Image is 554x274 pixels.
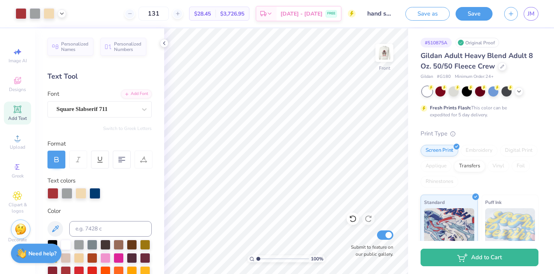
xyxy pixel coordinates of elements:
[28,250,56,257] strong: Need help?
[512,160,530,172] div: Foil
[424,198,445,206] span: Standard
[456,38,499,47] div: Original Proof
[194,10,211,18] span: $28.45
[528,9,535,18] span: JM
[377,45,392,61] img: Front
[281,10,323,18] span: [DATE] - [DATE]
[421,176,458,188] div: Rhinestones
[347,244,393,258] label: Submit to feature on our public gallery.
[461,145,498,156] div: Embroidery
[430,104,526,118] div: This color can be expedited for 5 day delivery.
[430,105,471,111] strong: Fresh Prints Flash:
[379,65,390,72] div: Front
[220,10,244,18] span: $3,726.95
[524,7,538,21] a: JM
[47,207,152,216] div: Color
[114,41,142,52] span: Personalized Numbers
[421,38,452,47] div: # 510875A
[9,86,26,93] span: Designs
[8,237,27,243] span: Decorate
[361,6,400,21] input: Untitled Design
[10,144,25,150] span: Upload
[421,51,533,71] span: Gildan Adult Heavy Blend Adult 8 Oz. 50/50 Fleece Crew
[8,115,27,121] span: Add Text
[405,7,450,21] button: Save as
[456,7,493,21] button: Save
[500,145,538,156] div: Digital Print
[311,255,323,262] span: 100 %
[121,90,152,98] div: Add Font
[47,90,59,98] label: Font
[61,41,89,52] span: Personalized Names
[12,173,24,179] span: Greek
[9,58,27,64] span: Image AI
[487,160,509,172] div: Vinyl
[421,249,538,266] button: Add to Cart
[47,176,75,185] label: Text colors
[4,202,31,214] span: Clipart & logos
[47,139,153,148] div: Format
[421,145,458,156] div: Screen Print
[138,7,169,21] input: – –
[485,208,535,247] img: Puff Ink
[424,208,474,247] img: Standard
[421,129,538,138] div: Print Type
[454,160,485,172] div: Transfers
[47,71,152,82] div: Text Tool
[421,74,433,80] span: Gildan
[485,198,501,206] span: Puff Ink
[421,160,452,172] div: Applique
[437,74,451,80] span: # G180
[103,125,152,132] button: Switch to Greek Letters
[455,74,494,80] span: Minimum Order: 24 +
[327,11,335,16] span: FREE
[69,221,152,237] input: e.g. 7428 c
